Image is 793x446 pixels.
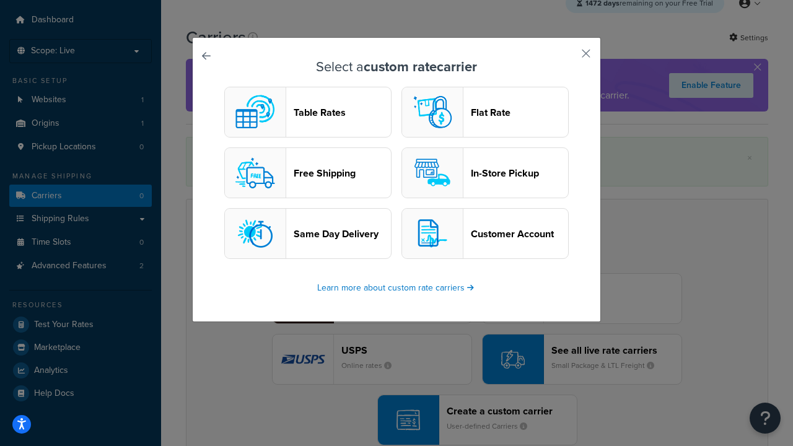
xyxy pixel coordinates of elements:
header: Table Rates [294,107,391,118]
img: flat logo [408,87,457,137]
button: free logoFree Shipping [224,147,392,198]
button: sameday logoSame Day Delivery [224,208,392,259]
button: flat logoFlat Rate [401,87,569,138]
h3: Select a [224,59,569,74]
strong: custom rate carrier [364,56,477,77]
img: free logo [230,148,280,198]
header: Flat Rate [471,107,568,118]
header: In-Store Pickup [471,167,568,179]
button: custom logoTable Rates [224,87,392,138]
img: customerAccount logo [408,209,457,258]
header: Free Shipping [294,167,391,179]
header: Same Day Delivery [294,228,391,240]
button: customerAccount logoCustomer Account [401,208,569,259]
img: pickup logo [408,148,457,198]
button: pickup logoIn-Store Pickup [401,147,569,198]
header: Customer Account [471,228,568,240]
a: Learn more about custom rate carriers [317,281,476,294]
img: custom logo [230,87,280,137]
img: sameday logo [230,209,280,258]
